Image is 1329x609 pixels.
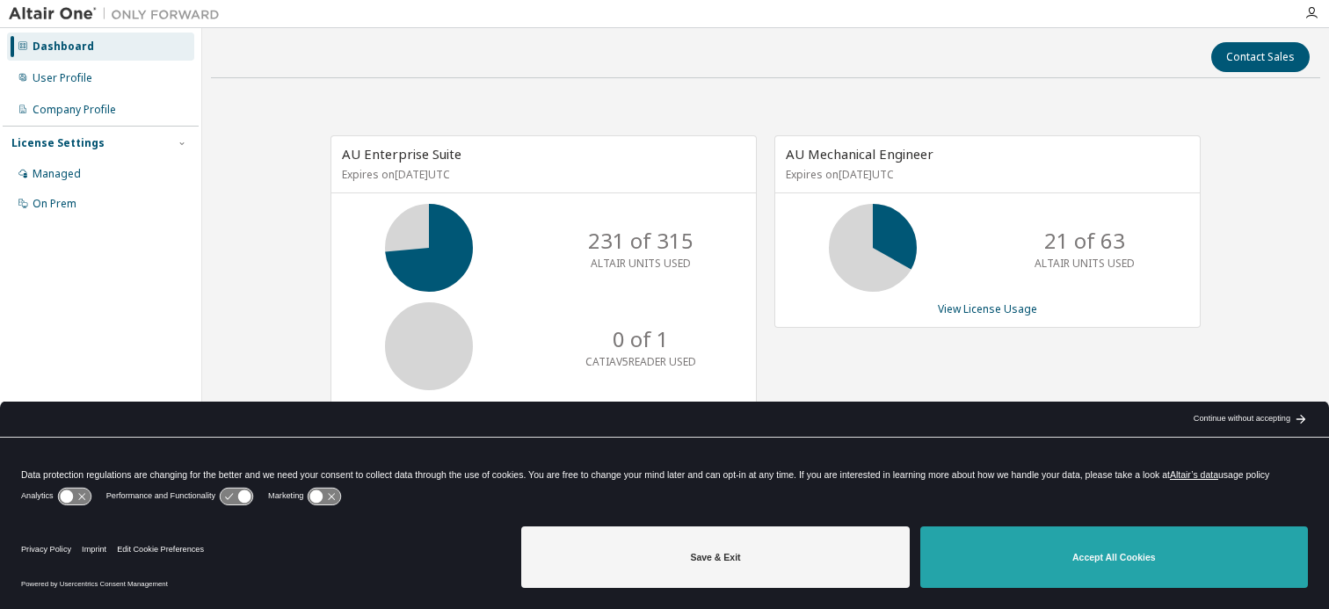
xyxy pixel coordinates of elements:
div: Dashboard [33,40,94,54]
div: Company Profile [33,103,116,117]
div: On Prem [33,197,76,211]
p: Expires on [DATE] UTC [786,167,1185,182]
img: Altair One [9,5,229,23]
p: Expires on [DATE] UTC [342,167,741,182]
span: AU Mechanical Engineer [786,145,933,163]
button: Contact Sales [1211,42,1310,72]
a: View License Usage [938,301,1037,316]
p: 21 of 63 [1044,226,1125,256]
div: License Settings [11,136,105,150]
p: CATIAV5READER USED [585,354,696,369]
div: User Profile [33,71,92,85]
p: 231 of 315 [588,226,694,256]
div: Managed [33,167,81,181]
p: ALTAIR UNITS USED [591,256,691,271]
p: 0 of 1 [613,324,669,354]
span: AU Enterprise Suite [342,145,461,163]
p: ALTAIR UNITS USED [1035,256,1135,271]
